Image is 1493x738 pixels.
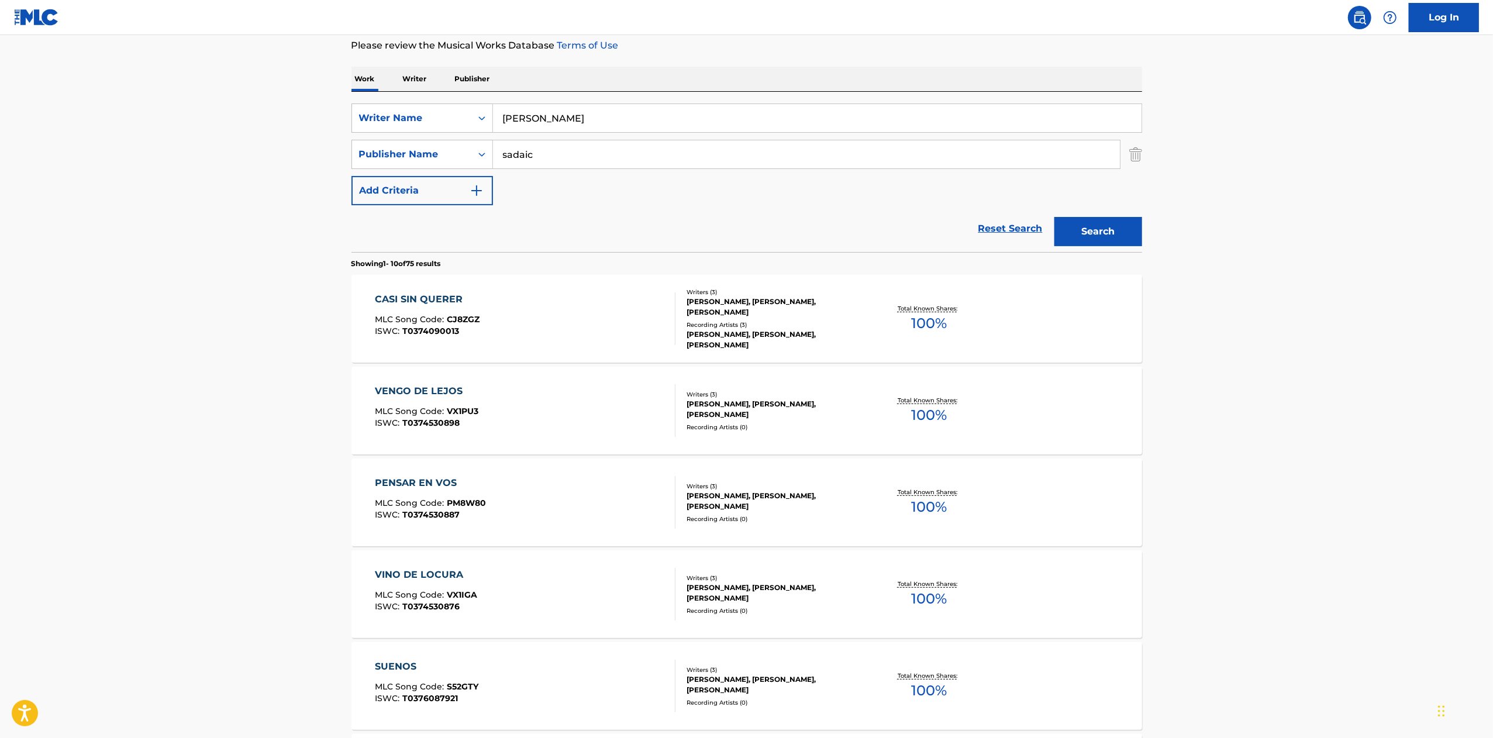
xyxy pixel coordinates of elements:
[351,67,378,91] p: Work
[911,680,947,701] span: 100 %
[1353,11,1367,25] img: search
[375,476,486,490] div: PENSAR EN VOS
[687,606,863,615] div: Recording Artists ( 0 )
[375,681,447,692] span: MLC Song Code :
[375,406,447,416] span: MLC Song Code :
[402,418,460,428] span: T0374530898
[1435,682,1493,738] iframe: Chat Widget
[687,320,863,329] div: Recording Artists ( 3 )
[687,582,863,603] div: [PERSON_NAME], [PERSON_NAME], [PERSON_NAME]
[687,665,863,674] div: Writers ( 3 )
[375,568,477,582] div: VINO DE LOCURA
[375,292,480,306] div: CASI SIN QUERER
[375,418,402,428] span: ISWC :
[359,111,464,125] div: Writer Name
[351,258,441,269] p: Showing 1 - 10 of 75 results
[375,384,478,398] div: VENGO DE LEJOS
[375,498,447,508] span: MLC Song Code :
[687,423,863,432] div: Recording Artists ( 0 )
[687,515,863,523] div: Recording Artists ( 0 )
[1383,11,1397,25] img: help
[447,314,480,325] span: CJ8ZGZ
[447,681,478,692] span: S52GTY
[375,326,402,336] span: ISWC :
[1409,3,1479,32] a: Log In
[898,304,960,313] p: Total Known Shares:
[687,296,863,318] div: [PERSON_NAME], [PERSON_NAME], [PERSON_NAME]
[687,329,863,350] div: [PERSON_NAME], [PERSON_NAME], [PERSON_NAME]
[375,509,402,520] span: ISWC :
[911,405,947,426] span: 100 %
[687,491,863,512] div: [PERSON_NAME], [PERSON_NAME], [PERSON_NAME]
[351,550,1142,638] a: VINO DE LOCURAMLC Song Code:VX1IGAISWC:T0374530876Writers (3)[PERSON_NAME], [PERSON_NAME], [PERSO...
[687,698,863,707] div: Recording Artists ( 0 )
[399,67,430,91] p: Writer
[1054,217,1142,246] button: Search
[470,184,484,198] img: 9d2ae6d4665cec9f34b9.svg
[351,104,1142,252] form: Search Form
[375,693,402,703] span: ISWC :
[351,458,1142,546] a: PENSAR EN VOSMLC Song Code:PM8W80ISWC:T0374530887Writers (3)[PERSON_NAME], [PERSON_NAME], [PERSON...
[687,288,863,296] div: Writers ( 3 )
[898,396,960,405] p: Total Known Shares:
[687,674,863,695] div: [PERSON_NAME], [PERSON_NAME], [PERSON_NAME]
[1438,694,1445,729] div: Drag
[911,313,947,334] span: 100 %
[687,482,863,491] div: Writers ( 3 )
[402,326,459,336] span: T0374090013
[447,406,478,416] span: VX1PU3
[451,67,494,91] p: Publisher
[1378,6,1402,29] div: Help
[14,9,59,26] img: MLC Logo
[375,314,447,325] span: MLC Song Code :
[447,498,486,508] span: PM8W80
[359,147,464,161] div: Publisher Name
[687,574,863,582] div: Writers ( 3 )
[1129,140,1142,169] img: Delete Criterion
[351,275,1142,363] a: CASI SIN QUERERMLC Song Code:CJ8ZGZISWC:T0374090013Writers (3)[PERSON_NAME], [PERSON_NAME], [PERS...
[375,589,447,600] span: MLC Song Code :
[402,601,460,612] span: T0374530876
[447,589,477,600] span: VX1IGA
[375,601,402,612] span: ISWC :
[1348,6,1371,29] a: Public Search
[898,671,960,680] p: Total Known Shares:
[898,580,960,588] p: Total Known Shares:
[402,693,458,703] span: T0376087921
[402,509,460,520] span: T0374530887
[898,488,960,496] p: Total Known Shares:
[687,399,863,420] div: [PERSON_NAME], [PERSON_NAME], [PERSON_NAME]
[911,588,947,609] span: 100 %
[687,390,863,399] div: Writers ( 3 )
[351,642,1142,730] a: SUENOSMLC Song Code:S52GTYISWC:T0376087921Writers (3)[PERSON_NAME], [PERSON_NAME], [PERSON_NAME]R...
[375,660,478,674] div: SUENOS
[555,40,619,51] a: Terms of Use
[911,496,947,518] span: 100 %
[351,176,493,205] button: Add Criteria
[351,367,1142,454] a: VENGO DE LEJOSMLC Song Code:VX1PU3ISWC:T0374530898Writers (3)[PERSON_NAME], [PERSON_NAME], [PERSO...
[973,216,1049,242] a: Reset Search
[351,39,1142,53] p: Please review the Musical Works Database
